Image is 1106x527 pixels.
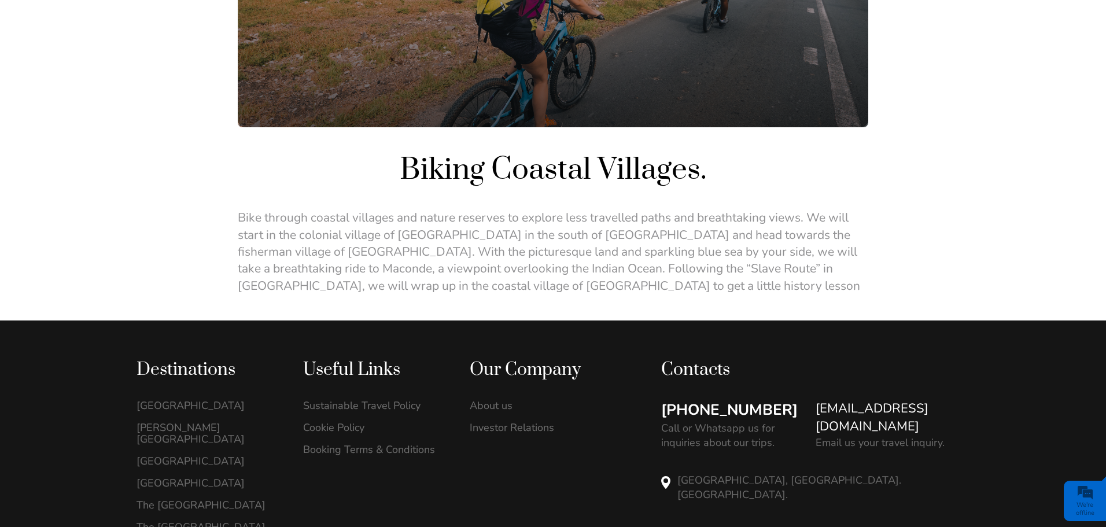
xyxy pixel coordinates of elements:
div: We're offline [1067,501,1103,517]
a: [PHONE_NUMBER] [661,400,798,421]
h1: Biking Coastal Villages. [238,150,868,189]
p: Bike through coastal villages and nature reserves to explore less travelled paths and breathtakin... [238,209,868,294]
a: Investor Relations [470,422,612,433]
a: [EMAIL_ADDRESS][DOMAIN_NAME] [816,400,969,436]
div: Our Company [470,359,612,381]
a: Cookie Policy [303,422,445,433]
div: Contacts [661,359,969,381]
div: Destinations [137,359,279,381]
div: Useful Links [303,359,445,381]
a: Booking Terms & Conditions [303,444,445,455]
p: [GEOGRAPHIC_DATA], [GEOGRAPHIC_DATA]. [GEOGRAPHIC_DATA]. [677,473,969,502]
a: About us [470,400,612,411]
p: Email us your travel inquiry. [816,436,945,450]
a: The [GEOGRAPHIC_DATA] [137,499,279,511]
a: Sustainable Travel Policy [303,400,445,411]
a: [GEOGRAPHIC_DATA] [137,400,279,411]
a: [GEOGRAPHIC_DATA] [137,455,279,467]
a: [PERSON_NAME][GEOGRAPHIC_DATA] [137,422,279,445]
p: Call or Whatsapp us for inquiries about our trips. [661,421,803,450]
a: [GEOGRAPHIC_DATA] [137,477,279,489]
